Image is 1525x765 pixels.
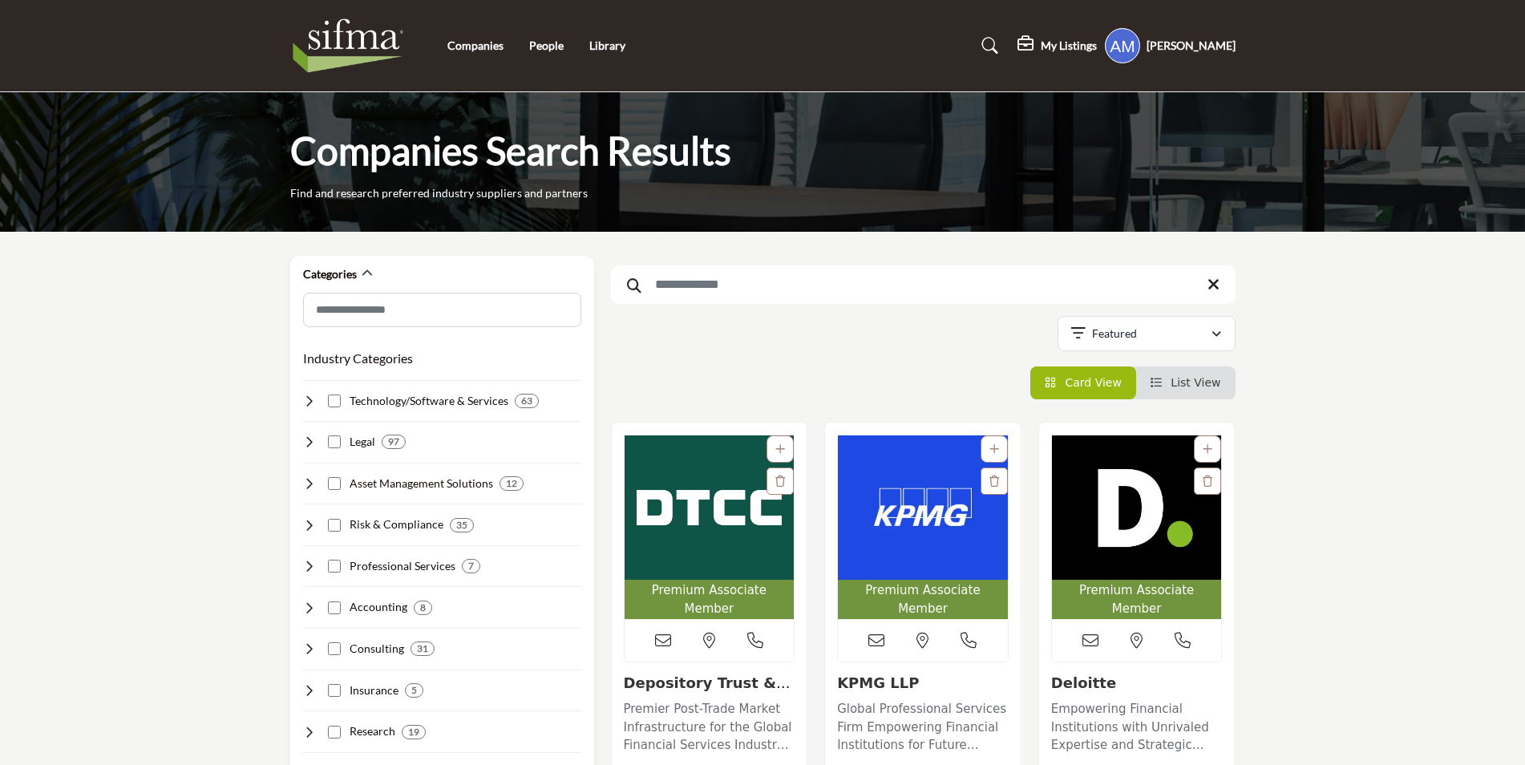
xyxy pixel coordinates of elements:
[350,682,398,698] h4: Insurance: Offering insurance solutions to protect securities industry firms from various risks.
[624,696,795,755] a: Premier Post-Trade Market Infrastructure for the Global Financial Services Industry The Depositor...
[411,685,417,696] b: 5
[328,601,341,614] input: Select Accounting checkbox
[1058,316,1236,351] button: Featured
[628,581,791,617] span: Premium Associate Member
[350,558,455,574] h4: Professional Services: Delivering staffing, training, and outsourcing services to support securit...
[303,293,581,327] input: Search Category
[417,643,428,654] b: 31
[290,185,588,201] p: Find and research preferred industry suppliers and partners
[468,561,474,572] b: 7
[350,516,443,532] h4: Risk & Compliance: Helping securities industry firms manage risk, ensure compliance, and prevent ...
[290,126,731,176] h1: Companies Search Results
[382,435,406,449] div: 97 Results For Legal
[515,394,539,408] div: 63 Results For Technology/Software & Services
[328,684,341,697] input: Select Insurance checkbox
[350,476,493,492] h4: Asset Management Solutions: Offering investment strategies, portfolio management, and performance...
[989,443,999,455] a: Add To List
[328,642,341,655] input: Select Consulting checkbox
[1051,674,1223,692] h3: Deloitte
[456,520,467,531] b: 35
[625,435,795,619] a: Open Listing in new tab
[837,696,1009,755] a: Global Professional Services Firm Empowering Financial Institutions for Future Success Our missio...
[1051,674,1116,691] a: Deloitte
[1136,366,1236,399] li: List View
[328,726,341,739] input: Select Research checkbox
[350,641,404,657] h4: Consulting: Providing strategic, operational, and technical consulting services to securities ind...
[402,725,426,739] div: 19 Results For Research
[1203,443,1212,455] a: Add To List
[1147,38,1236,54] h5: [PERSON_NAME]
[611,265,1236,304] input: Search Keyword
[328,519,341,532] input: Select Risk & Compliance checkbox
[1045,376,1122,389] a: View Card
[1092,326,1137,342] p: Featured
[521,395,532,407] b: 63
[500,476,524,491] div: 12 Results For Asset Management Solutions
[1151,376,1221,389] a: View List
[1041,38,1097,53] h5: My Listings
[837,674,1009,692] h3: KPMG LLP
[350,434,375,450] h4: Legal: Providing legal advice, compliance support, and litigation services to securities industry...
[624,700,795,755] p: Premier Post-Trade Market Infrastructure for the Global Financial Services Industry The Depositor...
[506,478,517,489] b: 12
[838,435,1008,580] img: KPMG LLP
[388,436,399,447] b: 97
[1051,700,1223,755] p: Empowering Financial Institutions with Unrivaled Expertise and Strategic Solutions As a premier e...
[589,38,625,52] a: Library
[408,727,419,738] b: 19
[1171,376,1220,389] span: List View
[838,435,1008,619] a: Open Listing in new tab
[775,443,785,455] a: Add To List
[1052,435,1222,619] a: Open Listing in new tab
[328,435,341,448] input: Select Legal checkbox
[1055,581,1219,617] span: Premium Associate Member
[328,395,341,407] input: Select Technology/Software & Services checkbox
[303,266,357,282] h2: Categories
[624,674,795,692] h3: Depository Trust & Clearing Corporation (DTCC)
[1017,36,1097,55] div: My Listings
[414,601,432,615] div: 8 Results For Accounting
[625,435,795,580] img: Depository Trust & Clearing Corporation (DTCC)
[1051,696,1223,755] a: Empowering Financial Institutions with Unrivaled Expertise and Strategic Solutions As a premier e...
[411,642,435,656] div: 31 Results For Consulting
[405,683,423,698] div: 5 Results For Insurance
[624,674,791,709] a: Depository Trust & C...
[837,674,919,691] a: KPMG LLP
[328,560,341,573] input: Select Professional Services checkbox
[1105,28,1140,63] button: Show hide supplier dropdown
[841,581,1005,617] span: Premium Associate Member
[529,38,564,52] a: People
[966,33,1009,59] a: Search
[350,393,508,409] h4: Technology/Software & Services: Developing and implementing technology solutions to support secur...
[462,559,480,573] div: 7 Results For Professional Services
[350,723,395,739] h4: Research: Conducting market, financial, economic, and industry research for securities industry p...
[420,602,426,613] b: 8
[290,14,415,78] img: Site Logo
[1052,435,1222,580] img: Deloitte
[303,349,413,368] button: Industry Categories
[447,38,504,52] a: Companies
[837,700,1009,755] p: Global Professional Services Firm Empowering Financial Institutions for Future Success Our missio...
[350,599,407,615] h4: Accounting: Providing financial reporting, auditing, tax, and advisory services to securities ind...
[450,518,474,532] div: 35 Results For Risk & Compliance
[1065,376,1121,389] span: Card View
[328,477,341,490] input: Select Asset Management Solutions checkbox
[1030,366,1136,399] li: Card View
